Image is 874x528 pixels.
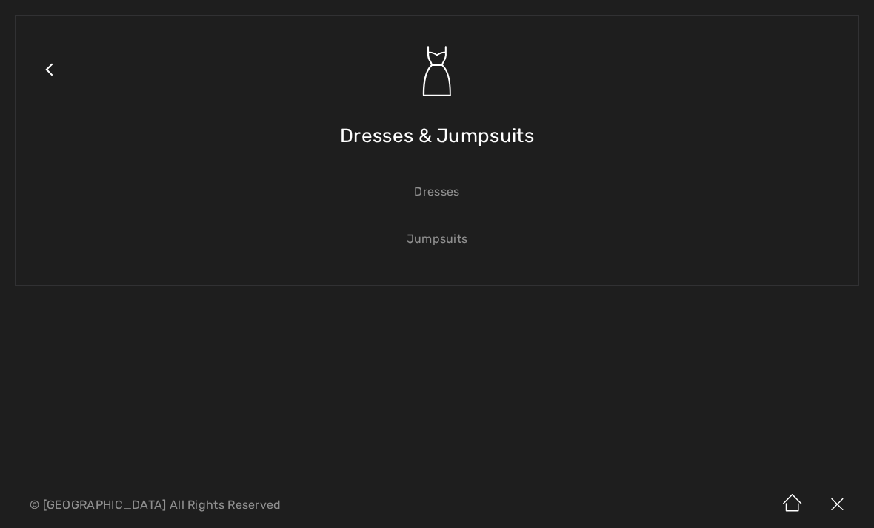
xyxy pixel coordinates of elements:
span: Dresses & Jumpsuits [340,110,534,162]
a: Dresses [30,176,844,208]
p: © [GEOGRAPHIC_DATA] All Rights Reserved [30,500,513,510]
img: X [815,482,859,528]
img: Home [770,482,815,528]
a: Jumpsuits [30,223,844,255]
